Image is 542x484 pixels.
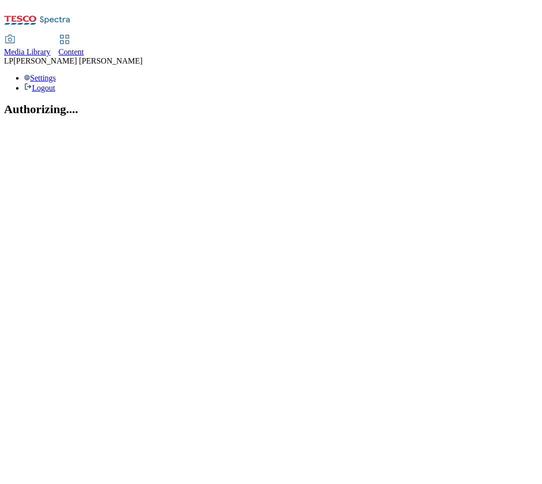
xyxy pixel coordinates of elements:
span: LP [4,57,14,65]
a: Media Library [4,36,51,57]
a: Logout [24,84,55,92]
span: [PERSON_NAME] [PERSON_NAME] [14,57,143,65]
h2: Authorizing.... [4,103,538,116]
span: Content [59,48,84,56]
span: Media Library [4,48,51,56]
a: Content [59,36,84,57]
a: Settings [24,74,56,82]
